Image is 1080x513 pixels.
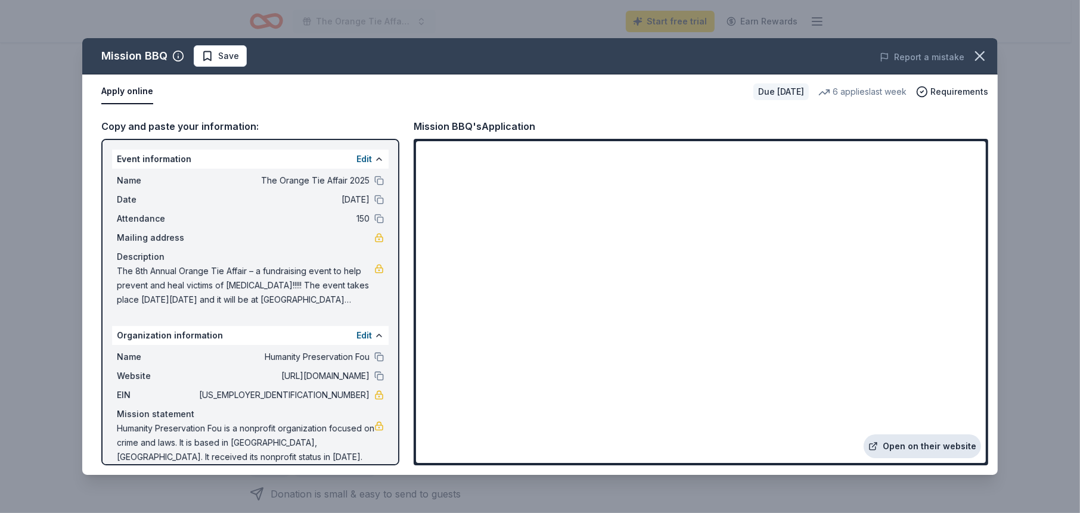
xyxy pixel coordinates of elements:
[117,212,197,226] span: Attendance
[117,388,197,402] span: EIN
[930,85,988,99] span: Requirements
[818,85,907,99] div: 6 applies last week
[197,369,370,383] span: [URL][DOMAIN_NAME]
[197,173,370,188] span: The Orange Tie Affair 2025
[356,328,372,343] button: Edit
[414,119,535,134] div: Mission BBQ's Application
[197,388,370,402] span: [US_EMPLOYER_IDENTIFICATION_NUMBER]
[117,350,197,364] span: Name
[864,434,981,458] a: Open on their website
[117,250,384,264] div: Description
[112,150,389,169] div: Event information
[197,350,370,364] span: Humanity Preservation Fou
[117,369,197,383] span: Website
[218,49,239,63] span: Save
[916,85,988,99] button: Requirements
[112,326,389,345] div: Organization information
[356,152,372,166] button: Edit
[117,264,374,307] span: The 8th Annual Orange Tie Affair – a fundraising event to help prevent and heal victims of [MEDIC...
[117,421,374,464] span: Humanity Preservation Fou is a nonprofit organization focused on crime and laws. It is based in [...
[194,45,247,67] button: Save
[117,231,197,245] span: Mailing address
[117,192,197,207] span: Date
[101,79,153,104] button: Apply online
[753,83,809,100] div: Due [DATE]
[117,173,197,188] span: Name
[101,46,167,66] div: Mission BBQ
[117,407,384,421] div: Mission statement
[197,212,370,226] span: 150
[101,119,399,134] div: Copy and paste your information:
[880,50,964,64] button: Report a mistake
[197,192,370,207] span: [DATE]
